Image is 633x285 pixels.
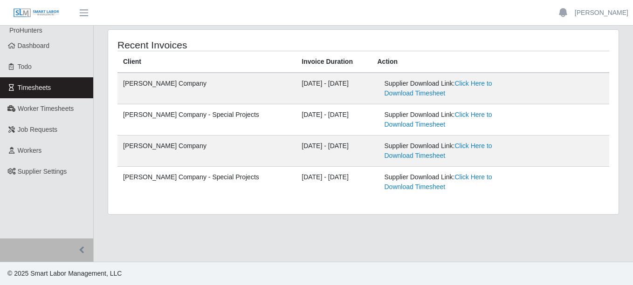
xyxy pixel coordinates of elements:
span: Timesheets [18,84,51,91]
td: [PERSON_NAME] Company - Special Projects [117,167,296,198]
td: [DATE] - [DATE] [296,104,372,136]
div: Supplier Download Link: [385,172,522,192]
span: ProHunters [9,27,42,34]
th: Action [372,51,610,73]
span: Job Requests [18,126,58,133]
div: Supplier Download Link: [385,141,522,161]
span: Workers [18,147,42,154]
a: [PERSON_NAME] [575,8,628,18]
div: Supplier Download Link: [385,79,522,98]
td: [DATE] - [DATE] [296,136,372,167]
td: [PERSON_NAME] Company [117,136,296,167]
td: [PERSON_NAME] Company - Special Projects [117,104,296,136]
td: [PERSON_NAME] Company [117,73,296,104]
span: Worker Timesheets [18,105,74,112]
h4: Recent Invoices [117,39,314,51]
td: [DATE] - [DATE] [296,73,372,104]
td: [DATE] - [DATE] [296,167,372,198]
th: Client [117,51,296,73]
img: SLM Logo [13,8,60,18]
div: Supplier Download Link: [385,110,522,129]
span: Supplier Settings [18,168,67,175]
span: Dashboard [18,42,50,49]
span: © 2025 Smart Labor Management, LLC [7,270,122,277]
a: Click Here to Download Timesheet [385,80,492,97]
th: Invoice Duration [296,51,372,73]
a: Click Here to Download Timesheet [385,142,492,159]
span: Todo [18,63,32,70]
a: Click Here to Download Timesheet [385,111,492,128]
a: Click Here to Download Timesheet [385,173,492,190]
